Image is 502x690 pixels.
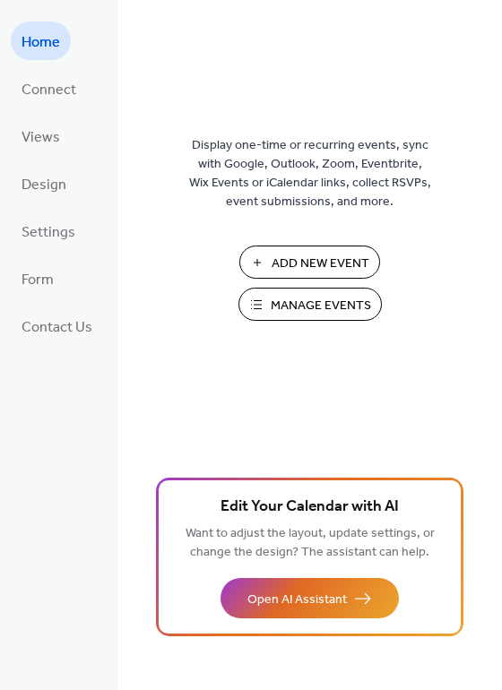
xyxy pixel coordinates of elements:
a: Contact Us [11,306,103,345]
span: Home [22,29,60,56]
span: Edit Your Calendar with AI [221,495,399,520]
span: Display one-time or recurring events, sync with Google, Outlook, Zoom, Eventbrite, Wix Events or ... [189,136,431,211]
a: Connect [11,69,87,108]
span: Contact Us [22,314,92,341]
span: Add New Event [272,254,369,273]
span: Want to adjust the layout, update settings, or change the design? The assistant can help. [186,522,435,565]
button: Open AI Assistant [221,578,399,618]
span: Settings [22,219,75,246]
span: Manage Events [271,297,371,315]
a: Views [11,116,71,155]
span: Views [22,124,60,151]
button: Manage Events [238,288,382,321]
button: Add New Event [239,246,380,279]
a: Settings [11,211,86,250]
a: Home [11,22,71,60]
a: Design [11,164,77,203]
span: Connect [22,76,76,104]
a: Form [11,259,65,298]
span: Open AI Assistant [247,591,347,609]
span: Form [22,266,54,294]
span: Design [22,171,66,199]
